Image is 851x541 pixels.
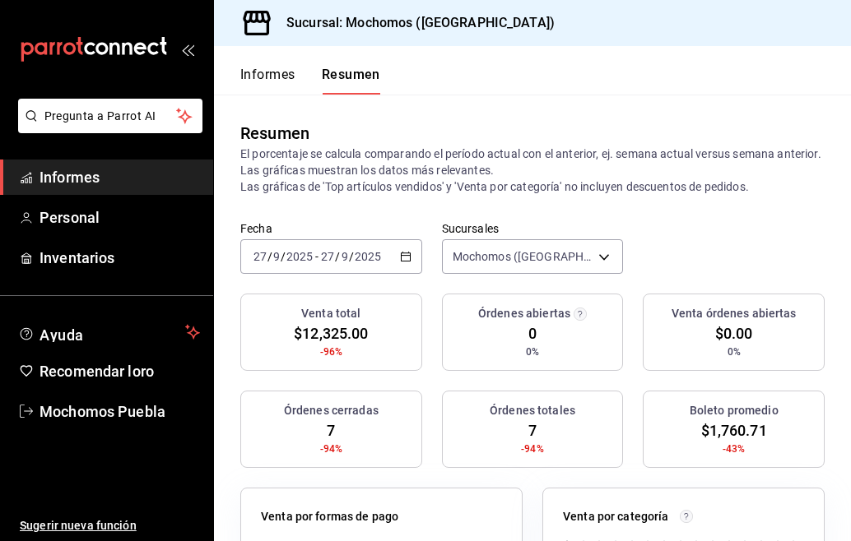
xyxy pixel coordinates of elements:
input: ---- [354,250,382,263]
font: - [315,250,319,263]
input: -- [272,250,281,263]
font: / [349,250,354,263]
font: / [281,250,286,263]
font: $12,325.00 [294,325,368,342]
font: $1,760.71 [701,422,767,439]
font: Sugerir nueva función [20,519,137,532]
font: / [335,250,340,263]
font: Órdenes totales [490,404,575,417]
font: -94% [320,443,343,455]
font: 0% [526,346,539,358]
font: 7 [528,422,537,439]
input: -- [341,250,349,263]
button: Pregunta a Parrot AI [18,99,202,133]
font: 7 [327,422,335,439]
font: -94% [521,443,544,455]
font: El porcentaje se calcula comparando el período actual con el anterior, ej. semana actual versus s... [240,147,821,177]
font: Informes [40,169,100,186]
font: Órdenes abiertas [478,307,570,320]
font: 0 [528,325,537,342]
input: ---- [286,250,314,263]
font: Pregunta a Parrot AI [44,109,156,123]
font: Sucursal: Mochomos ([GEOGRAPHIC_DATA]) [286,15,555,30]
input: -- [320,250,335,263]
font: Fecha [240,221,272,234]
font: Sucursales [442,221,499,234]
font: Venta por formas de pago [261,510,398,523]
font: Informes [240,67,295,82]
font: -43% [723,443,746,455]
input: -- [253,250,267,263]
div: pestañas de navegación [240,66,380,95]
font: Resumen [240,123,309,143]
font: Mochomos ([GEOGRAPHIC_DATA]) [453,250,635,263]
font: Resumen [322,67,380,82]
font: Boleto promedio [690,404,779,417]
font: Ayuda [40,326,84,344]
font: Recomendar loro [40,363,154,380]
font: Venta total [301,307,360,320]
font: 0% [728,346,741,358]
font: Venta órdenes abiertas [672,307,797,320]
font: Inventarios [40,249,114,266]
font: Venta por categoría [563,510,669,523]
button: abrir_cajón_menú [181,43,194,56]
font: Personal [40,209,100,226]
font: $0.00 [715,325,753,342]
a: Pregunta a Parrot AI [12,119,202,136]
font: Las gráficas de 'Top artículos vendidos' y 'Venta por categoría' no incluyen descuentos de pedidos. [240,180,749,193]
font: / [267,250,272,263]
font: Órdenes cerradas [284,404,379,417]
font: Mochomos Puebla [40,403,165,420]
font: -96% [320,346,343,358]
